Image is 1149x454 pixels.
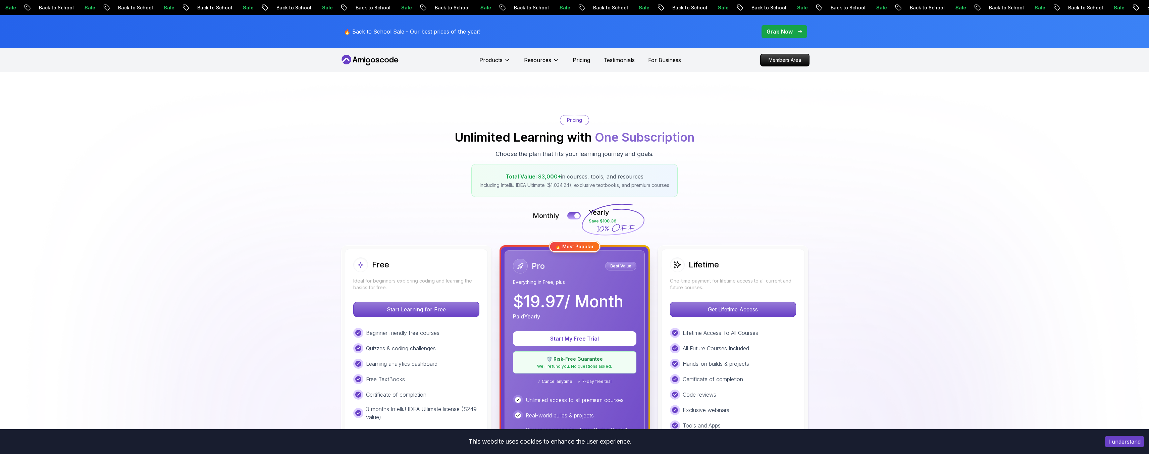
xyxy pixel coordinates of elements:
[353,302,479,317] button: Start Learning for Free
[479,56,503,64] p: Products
[891,4,936,11] p: Back to School
[65,4,87,11] p: Sale
[683,344,749,352] p: All Future Courses Included
[257,4,303,11] p: Back to School
[1015,4,1037,11] p: Sale
[767,28,793,36] p: Grab Now
[99,4,145,11] p: Back to School
[479,56,511,69] button: Products
[573,56,590,64] a: Pricing
[224,4,245,11] p: Sale
[857,4,879,11] p: Sale
[683,360,749,368] p: Hands-on builds & projects
[461,4,483,11] p: Sale
[683,406,729,414] p: Exclusive webinars
[1095,4,1116,11] p: Sale
[344,28,480,36] p: 🔥 Back to School Sale - Our best prices of the year!
[366,375,405,383] p: Free TextBooks
[178,4,224,11] p: Back to School
[303,4,324,11] p: Sale
[353,306,479,313] a: Start Learning for Free
[526,396,624,404] p: Unlimited access to all premium courses
[1105,436,1144,447] button: Accept cookies
[567,117,582,123] p: Pricing
[683,391,716,399] p: Code reviews
[366,344,436,352] p: Quizzes & coding challenges
[521,335,628,343] p: Start My Free Trial
[354,302,479,317] p: Start Learning for Free
[517,364,632,369] p: We'll refund you. No questions asked.
[936,4,958,11] p: Sale
[606,263,635,269] p: Best Value
[495,4,540,11] p: Back to School
[513,294,623,310] p: $ 19.97 / Month
[366,405,479,421] p: 3 months IntelliJ IDEA Ultimate license ($249 value)
[495,149,654,159] p: Choose the plan that fits your learning journey and goals.
[648,56,681,64] a: For Business
[604,56,635,64] a: Testimonials
[382,4,404,11] p: Sale
[970,4,1015,11] p: Back to School
[683,421,721,430] p: Tools and Apps
[366,391,426,399] p: Certificate of completion
[513,279,636,286] p: Everything in Free, plus
[366,329,439,337] p: Beginner friendly free courses
[683,329,758,337] p: Lifetime Access To All Courses
[532,261,545,271] h2: Pro
[670,278,796,291] p: One-time payment for lifetime access to all current and future courses.
[524,56,559,69] button: Resources
[480,172,669,181] p: in courses, tools, and resources
[540,4,562,11] p: Sale
[670,306,796,313] a: Get Lifetime Access
[506,173,561,180] span: Total Value: $3,000+
[336,4,382,11] p: Back to School
[480,182,669,189] p: Including IntelliJ IDEA Ultimate ($1,034.24), exclusive textbooks, and premium courses
[513,335,636,342] a: Start My Free Trial
[372,259,389,270] h2: Free
[574,4,620,11] p: Back to School
[537,379,572,384] span: ✓ Cancel anytime
[778,4,799,11] p: Sale
[689,259,719,270] h2: Lifetime
[5,434,1095,449] div: This website uses cookies to enhance the user experience.
[732,4,778,11] p: Back to School
[683,375,743,383] p: Certificate of completion
[595,130,694,145] span: One Subscription
[353,278,479,291] p: Ideal for beginners exploring coding and learning the basics for free.
[524,56,551,64] p: Resources
[653,4,699,11] p: Back to School
[761,54,809,66] p: Members Area
[366,360,437,368] p: Learning analytics dashboard
[812,4,857,11] p: Back to School
[145,4,166,11] p: Sale
[620,4,641,11] p: Sale
[699,4,720,11] p: Sale
[513,312,540,320] p: Paid Yearly
[533,211,559,220] p: Monthly
[526,411,594,419] p: Real-world builds & projects
[1049,4,1095,11] p: Back to School
[513,331,636,346] button: Start My Free Trial
[416,4,461,11] p: Back to School
[20,4,65,11] p: Back to School
[455,131,694,144] h2: Unlimited Learning with
[578,379,612,384] span: ✓ 7-day free trial
[517,356,632,362] p: 🛡️ Risk-Free Guarantee
[670,302,796,317] button: Get Lifetime Access
[526,426,636,442] p: Career roadmaps for Java, Spring Boot & DevOps
[760,54,809,66] a: Members Area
